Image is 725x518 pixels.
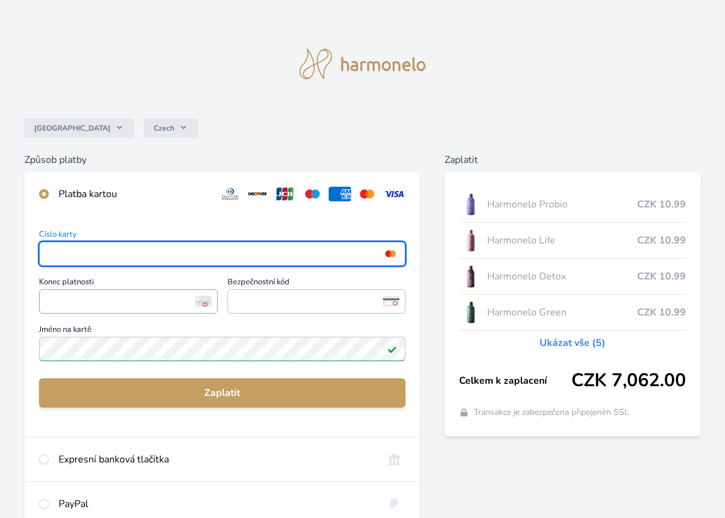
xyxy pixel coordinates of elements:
[459,189,482,220] img: CLEAN_PROBIO_se_stinem_x-lo.jpg
[39,231,405,242] span: Číslo karty
[45,245,400,262] iframe: Iframe pro číslo karty
[59,497,373,511] div: PayPal
[59,187,209,201] div: Platba kartou
[246,187,269,201] img: discover.svg
[227,278,406,289] span: Bezpečnostní kód
[459,297,482,328] img: CLEAN_GREEN_se_stinem_x-lo.jpg
[383,497,405,511] img: paypal.svg
[637,305,686,320] span: CZK 10.99
[39,278,218,289] span: Konec platnosti
[487,305,637,320] span: Harmonelo Green
[382,248,399,259] img: mc
[637,233,686,248] span: CZK 10.99
[540,336,605,350] a: Ukázat vše (5)
[195,296,212,307] img: Konec platnosti
[144,118,198,138] button: Czech
[459,225,482,256] img: CLEAN_LIFE_se_stinem_x-lo.jpg
[356,187,379,201] img: mc.svg
[487,233,637,248] span: Harmonelo Life
[459,261,482,292] img: DETOX_se_stinem_x-lo.jpg
[219,187,241,201] img: diners.svg
[154,123,174,133] span: Czech
[301,187,324,201] img: maestro.svg
[34,123,110,133] span: [GEOGRAPHIC_DATA]
[39,337,405,361] input: Jméno na kartěPlatné pole
[45,293,212,310] iframe: Iframe pro datum vypršení platnosti
[383,187,405,201] img: visa.svg
[474,406,629,419] span: Transakce je zabezpečena připojením SSL
[487,197,637,212] span: Harmonelo Probio
[637,269,686,284] span: CZK 10.99
[445,153,701,167] h6: Zaplatit
[24,118,134,138] button: [GEOGRAPHIC_DATA]
[59,452,373,467] div: Expresní banková tlačítka
[274,187,296,201] img: jcb.svg
[49,386,396,400] span: Zaplatit
[571,370,686,392] span: CZK 7,062.00
[39,326,405,337] span: Jméno na kartě
[637,197,686,212] span: CZK 10.99
[39,378,405,408] button: Zaplatit
[387,344,397,354] img: Platné pole
[329,187,351,201] img: amex.svg
[383,452,405,467] img: onlineBanking_CZ.svg
[459,373,571,388] span: Celkem k zaplacení
[233,293,401,310] iframe: Iframe pro bezpečnostní kód
[299,49,426,79] img: logo.svg
[487,269,637,284] span: Harmonelo Detox
[24,153,420,167] h6: Způsob platby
